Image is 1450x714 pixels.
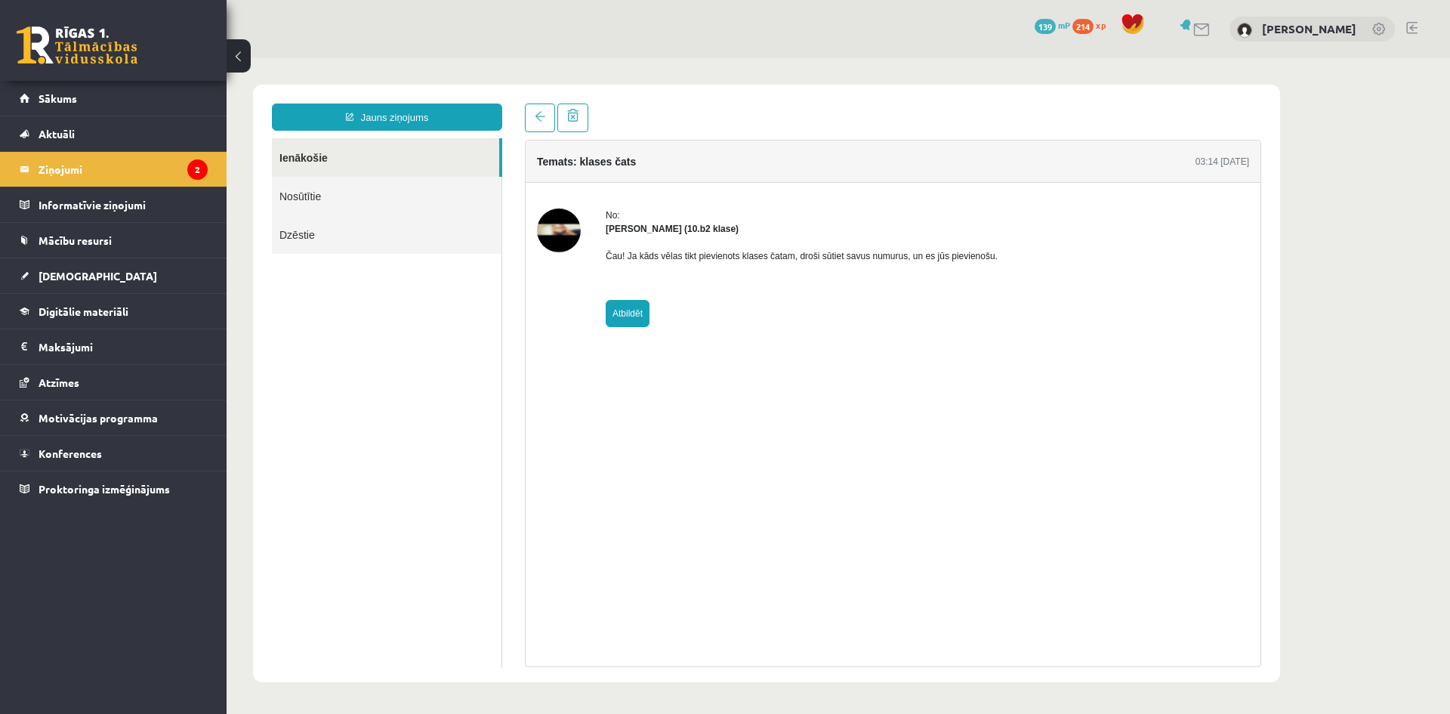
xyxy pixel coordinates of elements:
a: [PERSON_NAME] [1262,21,1356,36]
span: xp [1096,19,1106,31]
a: Ziņojumi2 [20,152,208,187]
a: [DEMOGRAPHIC_DATA] [20,258,208,293]
span: Proktoringa izmēģinājums [39,482,170,496]
a: 214 xp [1072,19,1113,31]
span: Sākums [39,91,77,105]
img: Felicita Rimeika [310,150,354,194]
a: Atbildēt [379,242,423,269]
span: mP [1058,19,1070,31]
a: Mācību resursi [20,223,208,258]
span: Motivācijas programma [39,411,158,425]
a: Aktuāli [20,116,208,151]
span: 214 [1072,19,1094,34]
img: Marko Osemļjaks [1237,23,1252,38]
p: Čau! Ja kāds vēlas tikt pievienots klases čatam, droši sūtiet savus numurus, un es jūs pievienošu. [379,191,771,205]
strong: [PERSON_NAME] (10.b2 klase) [379,165,512,176]
a: Atzīmes [20,365,208,400]
a: 139 mP [1035,19,1070,31]
a: Rīgas 1. Tālmācības vidusskola [17,26,137,64]
a: Maksājumi [20,329,208,364]
a: Sākums [20,81,208,116]
legend: Maksājumi [39,329,208,364]
a: Dzēstie [45,157,275,196]
a: Digitālie materiāli [20,294,208,329]
a: Ienākošie [45,80,273,119]
span: Aktuāli [39,127,75,141]
a: Jauns ziņojums [45,45,276,73]
a: Konferences [20,436,208,471]
span: Konferences [39,447,102,460]
a: Proktoringa izmēģinājums [20,471,208,506]
h4: Temats: klases čats [310,97,409,110]
legend: Informatīvie ziņojumi [39,187,208,222]
i: 2 [187,159,208,180]
div: No: [379,150,771,164]
legend: Ziņojumi [39,152,208,187]
a: Motivācijas programma [20,400,208,435]
a: Nosūtītie [45,119,275,157]
span: Mācību resursi [39,233,112,247]
span: Atzīmes [39,376,79,389]
span: [DEMOGRAPHIC_DATA] [39,269,157,283]
span: Digitālie materiāli [39,304,128,318]
span: 139 [1035,19,1056,34]
a: Informatīvie ziņojumi [20,187,208,222]
div: 03:14 [DATE] [969,97,1023,110]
